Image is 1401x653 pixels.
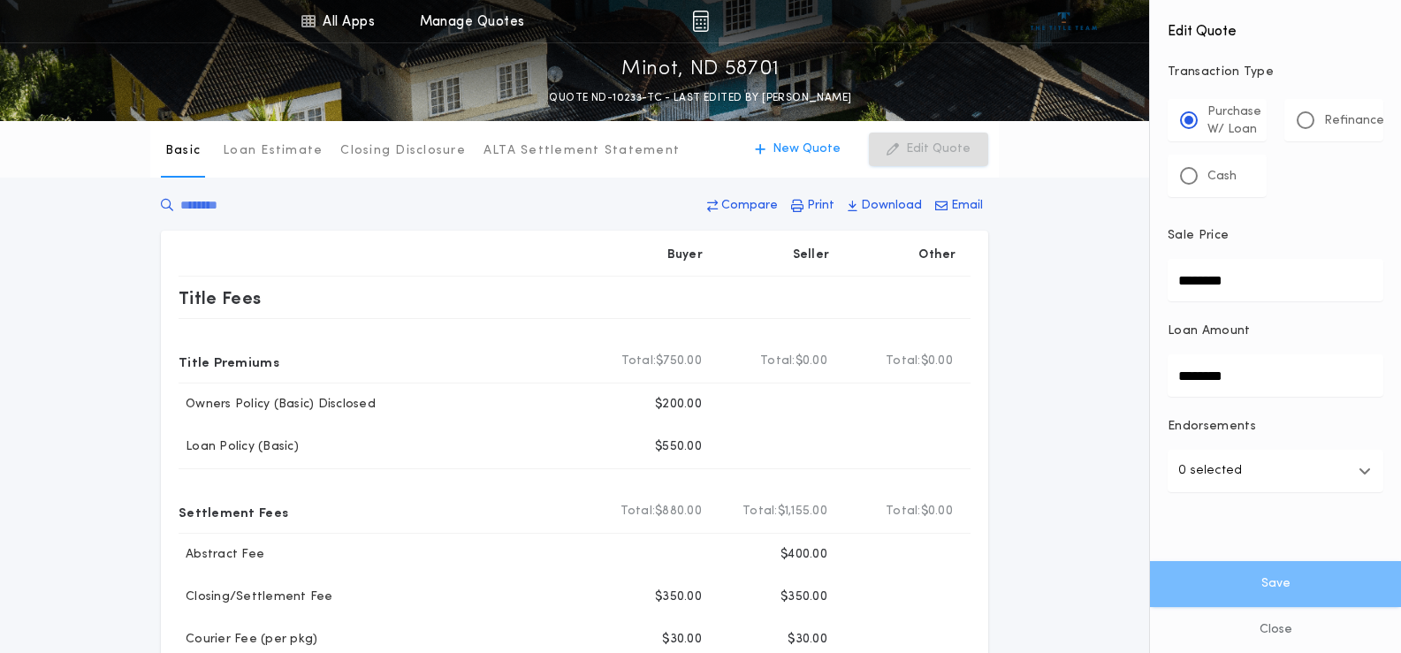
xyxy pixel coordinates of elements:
p: Edit Quote [906,140,971,158]
p: $350.00 [655,588,702,606]
p: $400.00 [780,546,827,564]
button: Save [1150,561,1401,607]
p: $30.00 [662,631,702,649]
p: Email [951,197,983,215]
p: Cash [1207,168,1237,186]
button: Edit Quote [869,133,988,166]
b: Total: [760,353,796,370]
b: Total: [742,503,778,520]
p: Print [807,197,834,215]
p: Abstract Fee [179,546,264,564]
button: New Quote [737,133,858,166]
p: Loan Amount [1168,323,1251,340]
p: Closing Disclosure [340,142,466,160]
img: img [692,11,709,32]
span: $0.00 [796,353,827,370]
span: $1,155.00 [778,503,827,520]
p: Transaction Type [1168,64,1383,81]
p: ALTA Settlement Statement [483,142,680,160]
span: $0.00 [921,353,953,370]
span: $0.00 [921,503,953,520]
b: Total: [886,503,921,520]
span: $750.00 [656,353,702,370]
button: Email [930,190,988,222]
p: Title Fees [179,284,262,312]
p: Closing/Settlement Fee [179,588,333,606]
button: Print [786,190,840,222]
button: 0 selected [1168,450,1383,492]
p: $350.00 [780,588,827,606]
b: Total: [621,353,657,370]
b: Total: [621,503,656,520]
p: Purchase W/ Loan [1207,103,1261,139]
p: Minot, ND 58701 [621,56,780,84]
button: Close [1150,607,1401,653]
input: Loan Amount [1168,354,1383,397]
p: New Quote [773,140,841,158]
p: $200.00 [655,396,702,414]
p: Seller [793,247,830,264]
p: Loan Estimate [223,142,323,160]
p: Owners Policy (Basic) Disclosed [179,396,376,414]
p: Refinance [1324,112,1384,130]
p: QUOTE ND-10233-TC - LAST EDITED BY [PERSON_NAME] [549,89,851,107]
img: vs-icon [1031,12,1097,30]
input: Sale Price [1168,259,1383,301]
p: Settlement Fees [179,497,288,526]
button: Download [842,190,927,222]
h4: Edit Quote [1168,11,1383,42]
p: Endorsements [1168,418,1383,436]
p: Download [861,197,922,215]
span: $880.00 [655,503,702,520]
p: Courier Fee (per pkg) [179,631,317,649]
p: Compare [721,197,778,215]
b: Total: [886,353,921,370]
p: Loan Policy (Basic) [179,438,299,456]
p: Title Premiums [179,347,279,376]
p: 0 selected [1178,460,1242,482]
p: Basic [165,142,201,160]
p: $30.00 [788,631,827,649]
p: Sale Price [1168,227,1229,245]
button: Compare [702,190,783,222]
p: Other [919,247,956,264]
p: $550.00 [655,438,702,456]
p: Buyer [667,247,703,264]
